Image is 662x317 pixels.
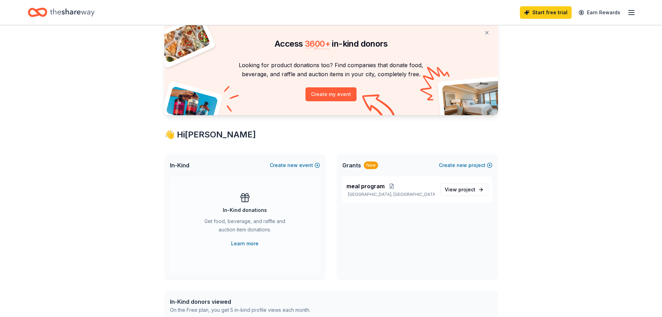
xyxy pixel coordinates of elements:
button: Createnewevent [270,161,320,169]
span: In-Kind [170,161,189,169]
div: On the Free plan, you get 5 in-kind profile views each month. [170,306,310,314]
div: In-Kind donors viewed [170,298,310,306]
span: View [445,185,475,194]
span: new [287,161,298,169]
button: Createnewproject [439,161,492,169]
img: Curvy arrow [362,94,397,120]
div: In-Kind donations [223,206,267,214]
div: 👋 Hi [PERSON_NAME] [164,129,498,140]
a: Home [28,4,95,21]
div: New [364,161,378,169]
span: Access in-kind donors [275,39,387,49]
a: Learn more [231,239,259,248]
span: meal program [346,182,385,190]
button: Create my event [305,87,357,101]
p: Looking for product donations too? Find companies that donate food, beverage, and raffle and auct... [173,61,490,79]
span: new [457,161,467,169]
span: Grants [342,161,361,169]
a: View project [440,183,488,196]
span: 3600 + [305,39,330,49]
a: Earn Rewards [574,6,624,19]
p: [GEOGRAPHIC_DATA], [GEOGRAPHIC_DATA] [346,192,435,197]
span: project [458,187,475,192]
div: Get food, beverage, and raffle and auction item donations. [198,217,292,237]
a: Start free trial [520,6,572,19]
img: Pizza [156,19,211,63]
